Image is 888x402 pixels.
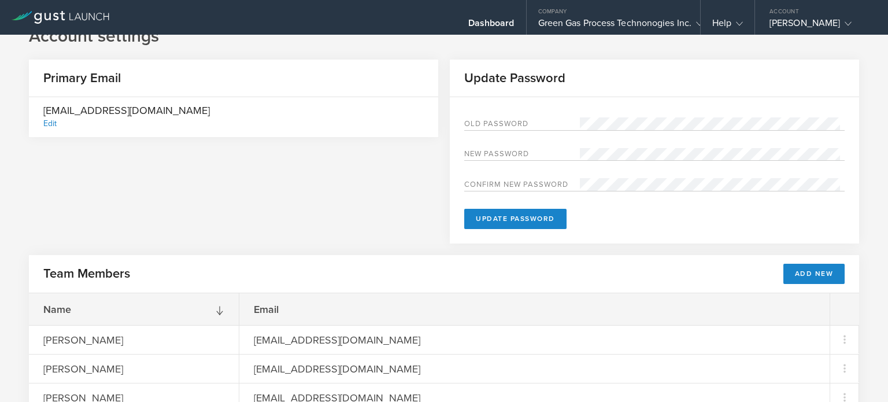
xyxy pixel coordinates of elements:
[712,17,743,35] div: Help
[29,326,239,353] div: [PERSON_NAME]
[239,326,446,353] div: [EMAIL_ADDRESS][DOMAIN_NAME]
[769,17,868,35] div: [PERSON_NAME]
[464,150,580,160] label: New password
[783,264,845,284] button: Add New
[29,70,121,87] h2: Primary Email
[464,209,567,229] button: Update Password
[29,25,859,48] h1: Account settings
[43,119,57,128] div: Edit
[468,17,515,35] div: Dashboard
[29,293,239,325] div: Name
[830,346,888,402] iframe: Chat Widget
[29,355,239,382] div: [PERSON_NAME]
[464,120,580,130] label: Old Password
[239,293,446,325] div: Email
[239,355,446,382] div: [EMAIL_ADDRESS][DOMAIN_NAME]
[464,181,580,191] label: Confirm new password
[538,17,689,35] div: Green Gas Process Technonogies Inc.
[43,103,210,131] div: [EMAIL_ADDRESS][DOMAIN_NAME]
[450,70,565,87] h2: Update Password
[43,265,130,282] h2: Team Members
